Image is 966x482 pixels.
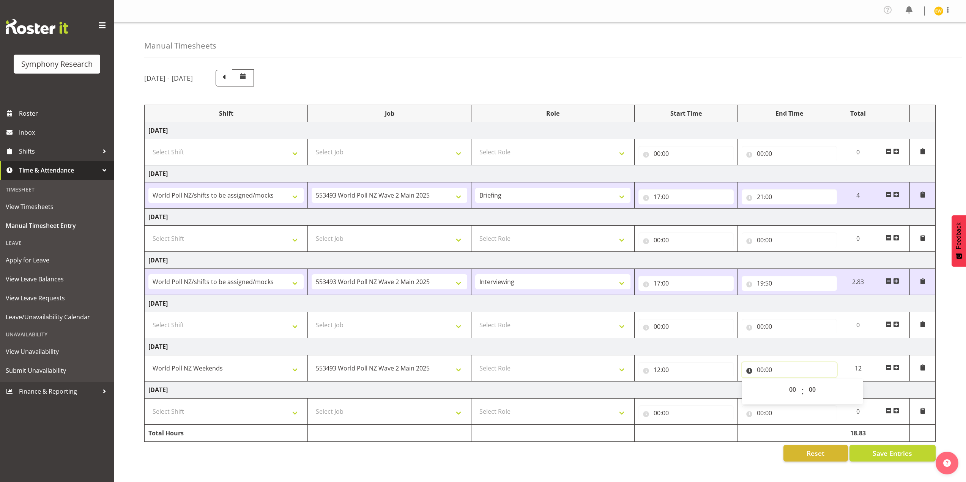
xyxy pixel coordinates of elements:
span: Save Entries [873,448,912,458]
img: enrica-walsh11863.jpg [934,6,943,16]
span: Apply for Leave [6,254,108,266]
div: Symphony Research [21,58,93,70]
div: Total [845,109,871,118]
span: Feedback [955,223,962,249]
td: 2.83 [841,269,875,295]
input: Click to select... [742,276,837,291]
input: Click to select... [638,362,734,377]
button: Feedback - Show survey [952,215,966,267]
a: View Unavailability [2,342,112,361]
td: 0 [841,139,875,165]
input: Click to select... [638,189,734,204]
img: Rosterit website logo [6,19,68,34]
input: Click to select... [742,319,837,334]
td: 0 [841,312,875,338]
span: : [801,382,804,401]
span: View Leave Balances [6,273,108,285]
input: Click to select... [742,189,837,204]
td: Total Hours [145,425,308,442]
span: View Unavailability [6,346,108,357]
td: 12 [841,355,875,382]
img: help-xxl-2.png [943,459,951,467]
span: View Leave Requests [6,292,108,304]
div: Shift [148,109,304,118]
td: [DATE] [145,382,936,399]
span: Finance & Reporting [19,386,99,397]
span: Shifts [19,146,99,157]
td: [DATE] [145,122,936,139]
button: Save Entries [849,445,936,462]
div: Leave [2,235,112,251]
td: [DATE] [145,209,936,226]
h4: Manual Timesheets [144,41,216,50]
a: Submit Unavailability [2,361,112,380]
span: Leave/Unavailability Calendar [6,311,108,323]
td: [DATE] [145,252,936,269]
td: [DATE] [145,295,936,312]
input: Click to select... [742,405,837,421]
input: Click to select... [638,232,734,248]
div: Timesheet [2,182,112,197]
span: View Timesheets [6,201,108,212]
input: Click to select... [638,276,734,291]
h5: [DATE] - [DATE] [144,74,193,82]
input: Click to select... [742,146,837,161]
div: Job [312,109,467,118]
div: Start Time [638,109,734,118]
td: 4 [841,182,875,209]
span: Inbox [19,127,110,138]
span: Time & Attendance [19,165,99,176]
input: Click to select... [742,362,837,377]
td: [DATE] [145,165,936,182]
input: Click to select... [638,405,734,421]
input: Click to select... [742,232,837,248]
input: Click to select... [638,319,734,334]
span: Manual Timesheet Entry [6,220,108,231]
button: Reset [783,445,848,462]
div: Role [475,109,630,118]
a: View Leave Balances [2,270,112,289]
td: 0 [841,226,875,252]
span: Submit Unavailability [6,365,108,376]
span: Roster [19,108,110,119]
td: 0 [841,399,875,425]
div: End Time [742,109,837,118]
a: Apply for Leave [2,251,112,270]
td: 18.83 [841,425,875,442]
a: View Leave Requests [2,289,112,308]
a: Manual Timesheet Entry [2,216,112,235]
td: [DATE] [145,338,936,355]
a: Leave/Unavailability Calendar [2,308,112,327]
span: Reset [807,448,824,458]
div: Unavailability [2,327,112,342]
input: Click to select... [638,146,734,161]
a: View Timesheets [2,197,112,216]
